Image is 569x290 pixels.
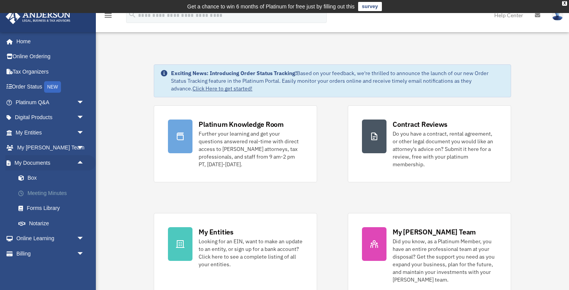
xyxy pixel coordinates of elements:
div: Looking for an EIN, want to make an update to an entity, or sign up for a bank account? Click her... [199,238,303,268]
div: close [562,1,567,6]
i: search [128,10,136,19]
a: My [PERSON_NAME] Teamarrow_drop_down [5,140,96,156]
div: Platinum Knowledge Room [199,120,284,129]
div: Based on your feedback, we're thrilled to announce the launch of our new Order Status Tracking fe... [171,69,504,92]
a: Click Here to get started! [192,85,252,92]
a: menu [104,13,113,20]
a: Notarize [11,216,96,231]
a: Online Ordering [5,49,96,64]
a: Digital Productsarrow_drop_down [5,110,96,125]
a: Forms Library [11,201,96,216]
a: Events Calendar [5,261,96,277]
a: Billingarrow_drop_down [5,246,96,261]
div: My Entities [199,227,233,237]
div: Contract Reviews [393,120,447,129]
a: Platinum Q&Aarrow_drop_down [5,95,96,110]
i: menu [104,11,113,20]
img: Anderson Advisors Platinum Portal [3,9,73,24]
a: Contract Reviews Do you have a contract, rental agreement, or other legal document you would like... [348,105,511,182]
a: Online Learningarrow_drop_down [5,231,96,246]
a: Box [11,170,96,186]
span: arrow_drop_down [77,246,92,262]
div: Did you know, as a Platinum Member, you have an entire professional team at your disposal? Get th... [393,238,497,283]
a: Home [5,34,92,49]
a: My Entitiesarrow_drop_down [5,125,96,140]
a: My Documentsarrow_drop_up [5,155,96,170]
a: Order StatusNEW [5,79,96,95]
a: Tax Organizers [5,64,96,79]
div: Do you have a contract, rental agreement, or other legal document you would like an attorney's ad... [393,130,497,168]
a: Meeting Minutes [11,185,96,201]
a: Platinum Knowledge Room Further your learning and get your questions answered real-time with dire... [154,105,317,182]
span: arrow_drop_down [77,125,92,141]
div: Further your learning and get your questions answered real-time with direct access to [PERSON_NAM... [199,130,303,168]
a: survey [358,2,382,11]
span: arrow_drop_down [77,95,92,110]
span: arrow_drop_down [77,110,92,126]
div: NEW [44,81,61,93]
div: Get a chance to win 6 months of Platinum for free just by filling out this [187,2,355,11]
img: User Pic [552,10,563,21]
div: My [PERSON_NAME] Team [393,227,476,237]
span: arrow_drop_down [77,140,92,156]
span: arrow_drop_up [77,155,92,171]
strong: Exciting News: Introducing Order Status Tracking! [171,70,297,77]
span: arrow_drop_down [77,231,92,247]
